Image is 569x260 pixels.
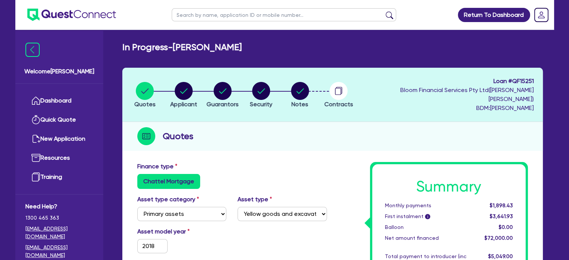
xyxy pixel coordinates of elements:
[132,227,232,236] label: Asset model year
[137,162,177,171] label: Finance type
[489,213,513,219] span: $3,641.93
[24,67,94,76] span: Welcome [PERSON_NAME]
[137,127,155,145] img: step-icon
[385,178,513,196] h1: Summary
[206,82,239,109] button: Guarantors
[532,5,551,25] a: Dropdown toggle
[25,43,40,57] img: icon-menu-close
[25,168,93,187] a: Training
[25,244,93,259] a: [EMAIL_ADDRESS][DOMAIN_NAME]
[25,149,93,168] a: Resources
[134,82,156,109] button: Quotes
[458,8,530,22] a: Return To Dashboard
[324,82,354,109] button: Contracts
[25,129,93,149] a: New Application
[400,86,534,103] span: Bloom Financial Services Pty Ltd ( [PERSON_NAME] [PERSON_NAME] )
[25,202,93,211] span: Need Help?
[324,101,353,108] span: Contracts
[379,212,472,220] div: First instalment
[170,82,197,109] button: Applicant
[31,153,40,162] img: resources
[489,202,513,208] span: $1,898.43
[207,101,239,108] span: Guarantors
[360,104,533,113] span: BDM: [PERSON_NAME]
[484,235,513,241] span: $72,000.00
[425,214,430,219] span: i
[122,42,242,53] h2: In Progress - [PERSON_NAME]
[379,202,472,209] div: Monthly payments
[170,101,197,108] span: Applicant
[360,77,533,86] span: Loan # QF15251
[25,110,93,129] a: Quick Quote
[488,253,513,259] span: $5,049.00
[291,101,308,108] span: Notes
[25,225,93,241] a: [EMAIL_ADDRESS][DOMAIN_NAME]
[31,115,40,124] img: quick-quote
[379,234,472,242] div: Net amount financed
[137,174,200,189] label: Chattel Mortgage
[163,129,193,143] h2: Quotes
[31,134,40,143] img: new-application
[250,101,272,108] span: Security
[250,82,273,109] button: Security
[31,172,40,181] img: training
[25,214,93,222] span: 1300 465 363
[379,223,472,231] div: Balloon
[498,224,513,230] span: $0.00
[27,9,116,21] img: quest-connect-logo-blue
[25,91,93,110] a: Dashboard
[137,195,199,204] label: Asset type category
[134,101,156,108] span: Quotes
[291,82,309,109] button: Notes
[172,8,396,21] input: Search by name, application ID or mobile number...
[238,195,272,204] label: Asset type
